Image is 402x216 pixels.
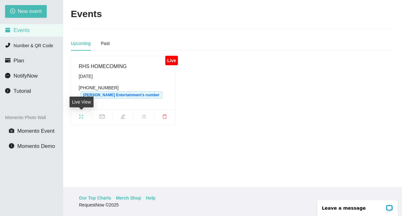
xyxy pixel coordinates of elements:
[5,5,47,18] button: plus-circleNew event
[18,7,42,15] span: New event
[79,201,385,208] div: RequestNow © 2025
[70,97,94,107] div: Live View
[165,56,178,65] div: Live
[71,114,92,121] span: fullscreen
[5,73,10,78] span: message
[17,128,55,134] span: Momento Event
[14,27,30,33] span: Events
[14,88,31,94] span: Tutorial
[10,9,15,15] span: plus-circle
[313,196,402,216] iframe: LiveChat chat widget
[79,84,167,98] div: [PHONE_NUMBER]
[92,114,113,121] span: mail
[81,92,162,98] span: [PERSON_NAME] Entertainment's number
[5,27,10,33] span: calendar
[71,8,102,21] h2: Events
[133,114,154,121] span: bars
[79,194,111,201] a: Our Top Charts
[116,194,141,201] a: Merch Shop
[79,62,167,70] div: RHS HOMECOMING
[154,114,175,121] span: delete
[5,42,10,48] span: phone
[101,40,110,47] div: Past
[113,114,133,121] span: edit
[9,128,14,133] span: camera
[14,43,53,48] span: Number & QR Code
[14,73,38,79] span: NotifyNow
[14,58,24,64] span: Plan
[9,143,14,149] span: info-circle
[71,40,91,47] div: Upcoming
[146,194,155,201] a: Help
[5,58,10,63] span: credit-card
[17,143,55,149] span: Momento Demo
[5,88,10,93] span: info-circle
[79,73,167,80] div: [DATE]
